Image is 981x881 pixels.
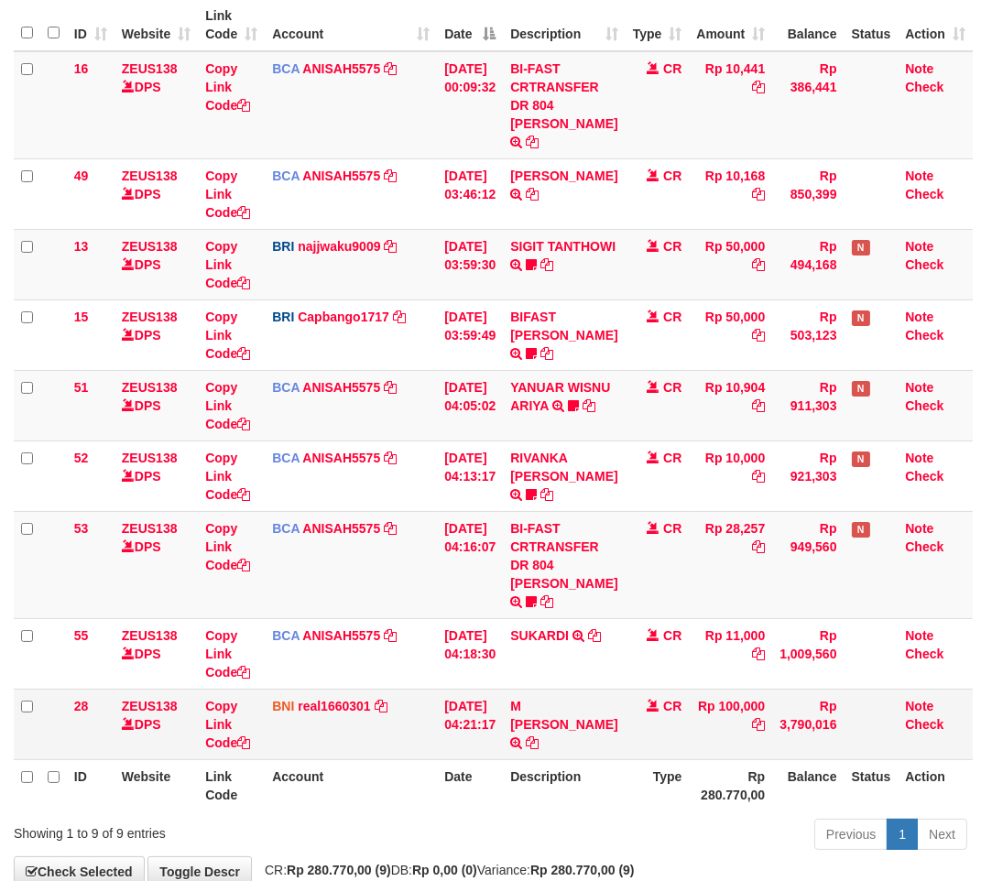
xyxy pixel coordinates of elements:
th: Rp 280.770,00 [689,759,772,811]
a: Copy M HARIS MUNANDAR to clipboard [526,735,539,750]
a: Copy Link Code [205,239,250,290]
td: DPS [114,51,198,159]
a: Copy real1660301 to clipboard [375,699,387,713]
td: Rp 10,168 [689,158,772,229]
th: ID [67,759,114,811]
span: Has Note [852,381,870,397]
td: BI-FAST CRTRANSFER DR 804 [PERSON_NAME] [503,51,625,159]
th: Action [898,759,973,811]
span: CR [663,628,681,643]
strong: Rp 280.770,00 (9) [287,863,391,877]
a: Copy Rp 10,904 to clipboard [752,398,765,413]
a: SUKARDI [510,628,569,643]
a: Note [905,699,933,713]
td: DPS [114,299,198,370]
a: Copy Rp 28,257 to clipboard [752,539,765,554]
a: Copy Link Code [205,699,250,750]
span: CR: DB: Variance: [256,863,635,877]
a: Copy ANISAH5575 to clipboard [384,169,397,183]
a: SIGIT TANTHOWI [510,239,616,254]
td: Rp 386,441 [772,51,844,159]
td: Rp 503,123 [772,299,844,370]
span: BNI [272,699,294,713]
span: BCA [272,380,300,395]
span: 49 [74,169,89,183]
td: DPS [114,440,198,511]
a: Check [905,80,943,94]
a: Copy SIGIT TANTHOWI to clipboard [540,257,553,272]
span: BRI [272,310,294,324]
a: ZEUS138 [122,169,178,183]
th: Account [265,759,437,811]
a: real1660301 [298,699,370,713]
a: Copy BI-FAST CRTRANSFER DR 804 MUHAMAD ILYASAH to clipboard [540,594,553,609]
a: 1 [887,819,918,850]
a: Copy ANISAH5575 to clipboard [384,628,397,643]
a: Copy Rp 10,168 to clipboard [752,187,765,201]
td: [DATE] 00:09:32 [437,51,503,159]
td: Rp 949,560 [772,511,844,618]
td: [DATE] 03:59:49 [437,299,503,370]
a: Copy ANISAH5575 to clipboard [384,380,397,395]
a: Copy ANISAH5575 to clipboard [384,61,397,76]
a: Copy Link Code [205,310,250,361]
span: Has Note [852,310,870,326]
span: CR [663,451,681,465]
td: Rp 50,000 [689,299,772,370]
a: Copy Link Code [205,380,250,431]
td: [DATE] 04:05:02 [437,370,503,440]
a: Copy SUKARDI to clipboard [588,628,601,643]
a: Check [905,717,943,732]
th: Type [626,759,690,811]
a: Capbango1717 [298,310,389,324]
td: DPS [114,370,198,440]
span: BCA [272,451,300,465]
a: Copy YANUAR WISNU ARIYA to clipboard [583,398,595,413]
strong: Rp 280.770,00 (9) [530,863,635,877]
td: DPS [114,158,198,229]
span: CR [663,521,681,536]
span: 28 [74,699,89,713]
span: Has Note [852,240,870,256]
a: Next [917,819,967,850]
a: Note [905,310,933,324]
td: Rp 11,000 [689,618,772,689]
a: Check [905,469,943,484]
a: Check [905,398,943,413]
td: Rp 911,303 [772,370,844,440]
td: Rp 1,009,560 [772,618,844,689]
th: Status [845,759,899,811]
a: Copy najjwaku9009 to clipboard [384,239,397,254]
a: ANISAH5575 [302,61,380,76]
span: CR [663,699,681,713]
td: [DATE] 03:46:12 [437,158,503,229]
a: ZEUS138 [122,380,178,395]
a: ZEUS138 [122,239,178,254]
a: Copy Link Code [205,451,250,502]
a: M [PERSON_NAME] [510,699,617,732]
th: Date [437,759,503,811]
a: Copy Rp 11,000 to clipboard [752,647,765,661]
th: Description [503,759,625,811]
span: 55 [74,628,89,643]
span: Has Note [852,451,870,467]
a: Note [905,239,933,254]
th: Website [114,759,198,811]
a: ANISAH5575 [302,169,380,183]
a: BIFAST [PERSON_NAME] [510,310,617,343]
td: Rp 850,399 [772,158,844,229]
th: Link Code [198,759,265,811]
a: ZEUS138 [122,521,178,536]
a: Copy Rp 10,441 to clipboard [752,80,765,94]
a: ANISAH5575 [302,628,380,643]
a: RIVANKA [PERSON_NAME] [510,451,617,484]
a: Note [905,521,933,536]
td: DPS [114,689,198,759]
span: Has Note [852,522,870,538]
a: ANISAH5575 [302,451,380,465]
a: Note [905,628,933,643]
span: BCA [272,169,300,183]
td: Rp 494,168 [772,229,844,299]
td: DPS [114,511,198,618]
td: DPS [114,618,198,689]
